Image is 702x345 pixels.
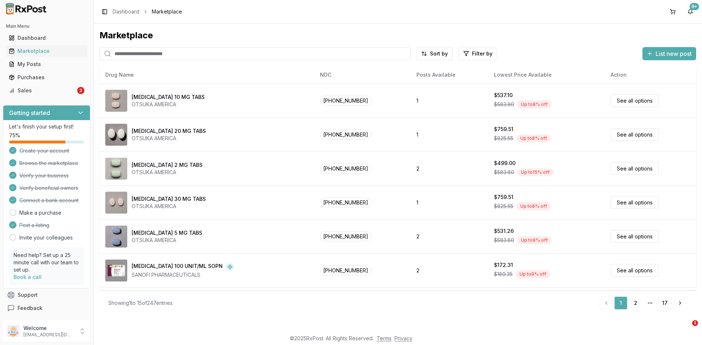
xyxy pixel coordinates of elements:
[611,264,659,277] a: See all options
[6,58,87,71] a: My Posts
[19,160,78,167] span: Browse the marketplace
[690,3,699,10] div: 9+
[692,320,698,326] span: 1
[132,262,223,271] div: [MEDICAL_DATA] 100 UNIT/ML SOPN
[132,169,203,176] div: OTSUKA AMERICA
[132,203,206,210] div: OTSUKA AMERICA
[411,152,488,185] td: 2
[411,118,488,152] td: 1
[152,8,182,15] span: Marketplace
[472,50,492,57] span: Filter by
[6,45,87,58] a: Marketplace
[494,227,514,235] div: $531.26
[494,126,513,133] div: $759.51
[320,96,371,106] span: [PHONE_NUMBER]
[9,74,84,81] div: Purchases
[99,30,696,41] div: Marketplace
[6,84,87,97] a: Sales2
[411,219,488,253] td: 2
[132,135,206,142] div: OTSUKA AMERICA
[132,93,205,101] div: [MEDICAL_DATA] 10 MG TABS
[320,265,371,275] span: [PHONE_NUMBER]
[105,260,127,281] img: Admelog SoloStar 100 UNIT/ML SOPN
[19,197,79,204] span: Connect a bank account
[494,135,513,142] span: $825.55
[320,198,371,207] span: [PHONE_NUMBER]
[105,124,127,146] img: Abilify 20 MG TABS
[494,92,513,99] div: $537.10
[3,85,90,96] button: Sales2
[494,169,514,176] span: $583.80
[488,66,605,84] th: Lowest Price Available
[6,31,87,45] a: Dashboard
[494,261,513,269] div: $172.31
[105,226,127,248] img: Abilify 5 MG TABS
[18,304,42,312] span: Feedback
[132,195,206,203] div: [MEDICAL_DATA] 30 MG TABS
[23,325,74,332] p: Welcome
[6,23,87,29] h2: Main Menu
[494,271,513,278] span: $189.35
[3,302,90,315] button: Feedback
[3,58,90,70] button: My Posts
[132,229,202,237] div: [MEDICAL_DATA] 5 MG TABS
[611,128,659,141] a: See all options
[19,172,69,179] span: Verify your business
[658,296,671,310] a: 17
[494,203,513,210] span: $825.55
[377,335,392,341] a: Terms
[411,84,488,118] td: 1
[23,332,74,338] p: [EMAIL_ADDRESS][DOMAIN_NAME]
[3,32,90,44] button: Dashboard
[677,320,695,338] iframe: Intercom live chat
[494,237,514,244] span: $583.80
[77,87,84,94] div: 2
[629,296,642,310] a: 2
[411,185,488,219] td: 1
[494,160,516,167] div: $499.00
[411,66,488,84] th: Posts Available
[3,288,90,302] button: Support
[113,8,182,15] nav: breadcrumb
[430,50,448,57] span: Sort by
[132,237,202,244] div: OTSUKA AMERICA
[320,231,371,241] span: [PHONE_NUMBER]
[132,127,206,135] div: [MEDICAL_DATA] 20 MG TABS
[113,8,139,15] a: Dashboard
[642,47,696,60] button: List new post
[516,134,551,142] div: Up to 8 % off
[6,71,87,84] a: Purchases
[611,162,659,175] a: See all options
[99,66,314,84] th: Drug Name
[9,123,84,130] p: Let's finish your setup first!
[19,222,49,229] span: Post a listing
[3,72,90,83] button: Purchases
[9,108,50,117] h3: Getting started
[132,161,203,169] div: [MEDICAL_DATA] 2 MG TABS
[600,296,687,310] nav: pagination
[517,236,552,244] div: Up to 9 % off
[19,147,69,154] span: Create your account
[411,287,488,321] td: 4
[611,94,659,107] a: See all options
[9,47,84,55] div: Marketplace
[684,6,696,18] button: 9+
[411,253,488,287] td: 2
[458,47,497,60] button: Filter by
[416,47,453,60] button: Sort by
[3,3,50,15] img: RxPost Logo
[132,271,234,279] div: SANOFI PHARMACEUTICALS
[611,196,659,209] a: See all options
[656,49,692,58] span: List new post
[105,192,127,214] img: Abilify 30 MG TABS
[9,132,20,139] span: 75 %
[673,296,687,310] a: Go to next page
[108,299,173,307] div: Showing 1 to 15 of 247 entries
[19,184,78,192] span: Verify beneficial owners
[9,87,76,94] div: Sales
[517,100,552,108] div: Up to 8 % off
[9,34,84,42] div: Dashboard
[494,101,514,108] span: $583.80
[14,274,42,280] a: Book a call
[7,325,19,337] img: User avatar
